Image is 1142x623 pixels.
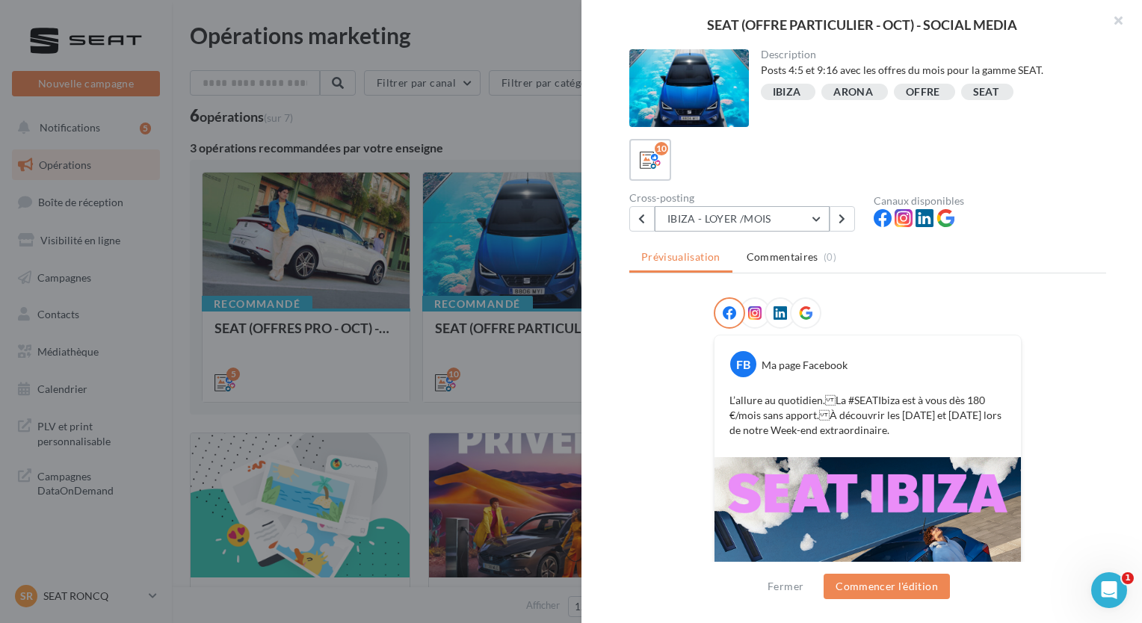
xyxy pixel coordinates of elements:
div: Cross-posting [629,193,862,203]
button: Fermer [762,577,809,595]
div: FB [730,351,756,377]
span: (0) [824,251,836,263]
div: Description [761,49,1095,60]
div: 10 [655,142,668,155]
iframe: Intercom live chat [1091,572,1127,608]
div: SEAT (OFFRE PARTICULIER - OCT) - SOCIAL MEDIA [605,18,1118,31]
button: IBIZA - LOYER /MOIS [655,206,830,232]
div: SEAT [973,87,999,98]
div: OFFRE [906,87,940,98]
div: ARONA [833,87,873,98]
div: Canaux disponibles [874,196,1106,206]
span: 1 [1122,572,1134,584]
p: L’allure au quotidien. La #SEATIbiza est à vous dès 180 €/mois sans apport. À découvrir les [DATE... [729,393,1006,438]
button: Commencer l'édition [824,574,950,599]
div: Ma page Facebook [762,358,848,373]
span: Commentaires [747,249,818,264]
div: IBIZA [773,87,801,98]
div: Posts 4:5 et 9:16 avec les offres du mois pour la gamme SEAT. [761,63,1095,78]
